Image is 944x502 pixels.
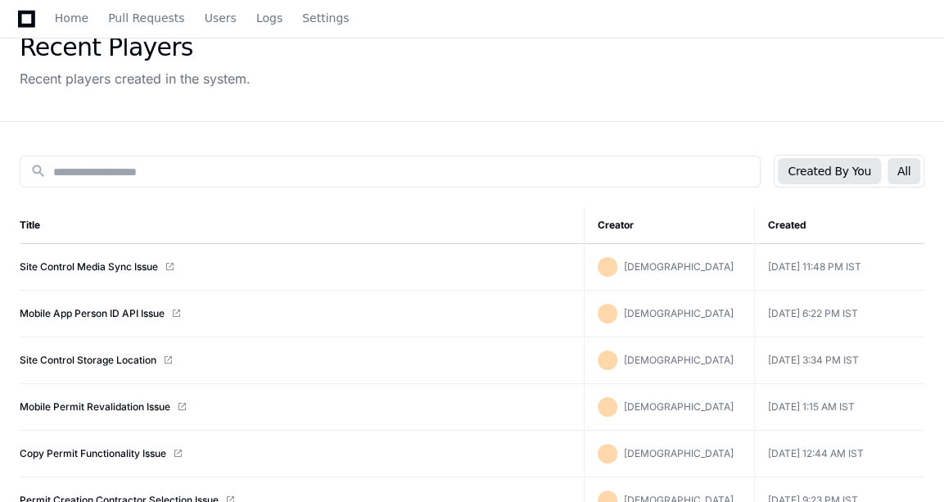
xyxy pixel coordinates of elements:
[624,354,734,366] span: [DEMOGRAPHIC_DATA]
[20,33,251,62] div: Recent Players
[20,207,584,244] th: Title
[754,431,924,477] td: [DATE] 12:44 AM IST
[624,307,734,319] span: [DEMOGRAPHIC_DATA]
[624,447,734,459] span: [DEMOGRAPHIC_DATA]
[20,260,158,274] a: Site Control Media Sync Issue
[20,69,251,88] div: Recent players created in the system.
[20,447,166,460] a: Copy Permit Functionality Issue
[20,354,156,367] a: Site Control Storage Location
[624,260,734,273] span: [DEMOGRAPHIC_DATA]
[754,244,924,291] td: [DATE] 11:48 PM IST
[584,207,754,244] th: Creator
[205,13,237,23] span: Users
[888,158,920,184] button: All
[256,13,282,23] span: Logs
[20,307,165,320] a: Mobile App Person ID API Issue
[20,400,170,414] a: Mobile Permit Revalidation Issue
[108,13,184,23] span: Pull Requests
[302,13,349,23] span: Settings
[754,384,924,431] td: [DATE] 1:15 AM IST
[754,207,924,244] th: Created
[624,400,734,413] span: [DEMOGRAPHIC_DATA]
[754,291,924,337] td: [DATE] 6:22 PM IST
[30,163,47,179] mat-icon: search
[754,337,924,384] td: [DATE] 3:34 PM IST
[55,13,88,23] span: Home
[778,158,880,184] button: Created By You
